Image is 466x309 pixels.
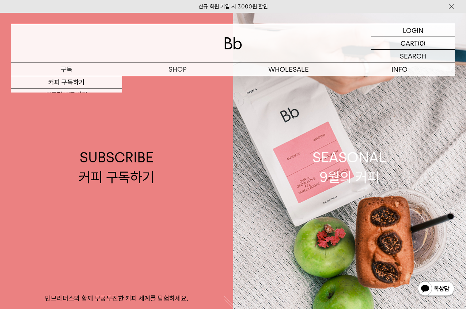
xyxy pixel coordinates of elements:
[233,63,344,76] p: WHOLESALE
[122,63,233,76] a: SHOP
[418,37,425,49] p: (0)
[79,148,154,186] div: SUBSCRIBE 커피 구독하기
[224,37,242,49] img: 로고
[344,63,455,76] p: INFO
[371,24,455,37] a: LOGIN
[403,24,424,37] p: LOGIN
[371,37,455,50] a: CART (0)
[417,280,455,298] img: 카카오톡 채널 1:1 채팅 버튼
[11,63,122,76] a: 구독
[11,76,122,88] a: 커피 구독하기
[198,3,268,10] a: 신규 회원 가입 시 3,000원 할인
[11,88,122,101] a: 샘플러 체험하기
[400,50,426,63] p: SEARCH
[401,37,418,49] p: CART
[312,148,386,186] div: SEASONAL 9월의 커피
